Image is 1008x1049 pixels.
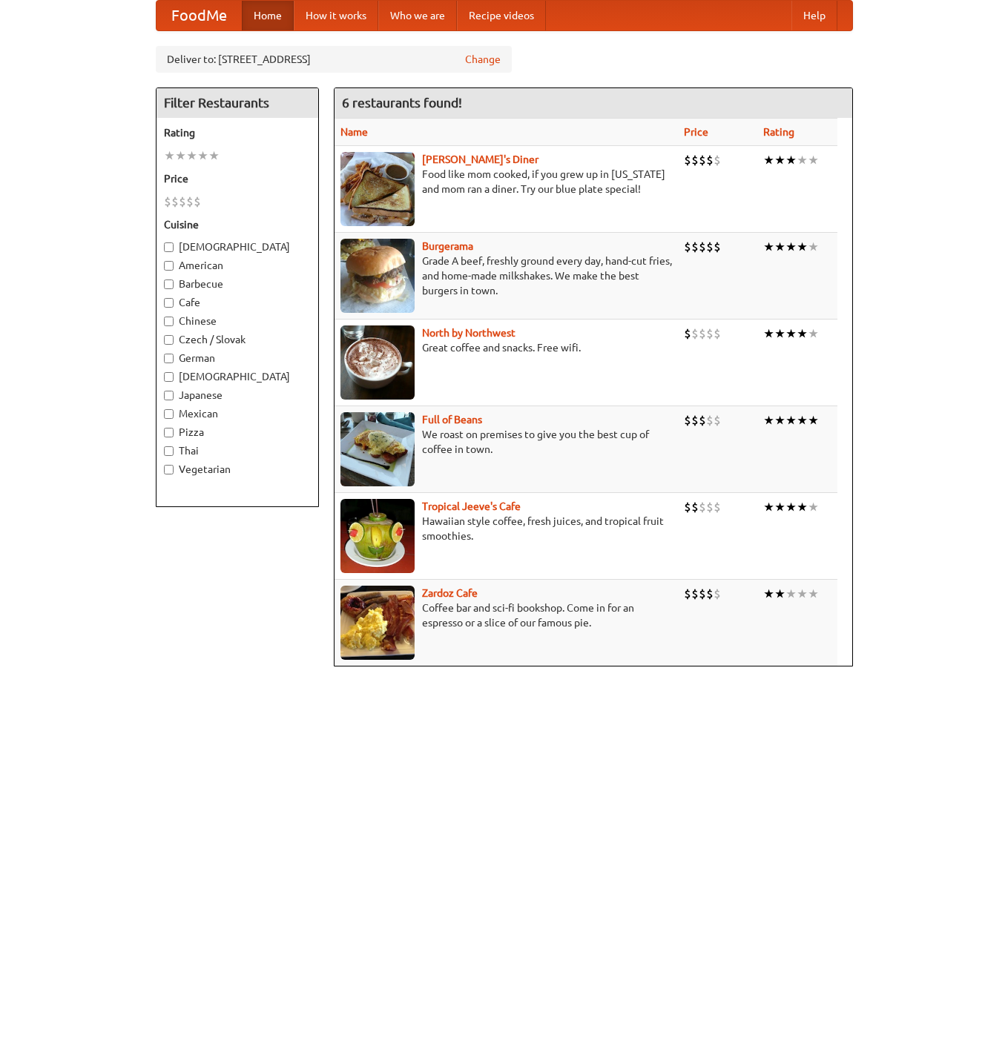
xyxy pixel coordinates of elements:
[691,586,699,602] li: $
[706,325,714,342] li: $
[714,586,721,602] li: $
[340,254,672,298] p: Grade A beef, freshly ground every day, hand-cut fries, and home-made milkshakes. We make the bes...
[164,372,174,382] input: [DEMOGRAPHIC_DATA]
[774,239,785,255] li: ★
[714,152,721,168] li: $
[785,325,797,342] li: ★
[164,279,174,289] input: Barbecue
[179,193,186,210] li: $
[808,152,819,168] li: ★
[340,600,672,630] p: Coffee bar and sci-fi bookshop. Come in for an espresso or a slice of our famous pie.
[684,239,691,255] li: $
[422,500,521,512] a: Tropical Jeeve's Cafe
[465,52,501,67] a: Change
[186,148,197,164] li: ★
[186,193,194,210] li: $
[164,171,311,186] h5: Price
[763,126,794,138] a: Rating
[808,586,819,602] li: ★
[340,412,415,486] img: beans.jpg
[763,239,774,255] li: ★
[164,428,174,437] input: Pizza
[684,126,708,138] a: Price
[340,126,368,138] a: Name
[699,412,706,428] li: $
[197,148,208,164] li: ★
[785,499,797,515] li: ★
[785,152,797,168] li: ★
[763,412,774,428] li: ★
[699,152,706,168] li: $
[808,239,819,255] li: ★
[714,325,721,342] li: $
[175,148,186,164] li: ★
[763,586,774,602] li: ★
[164,354,174,363] input: German
[714,499,721,515] li: $
[422,327,515,339] a: North by Northwest
[164,332,311,347] label: Czech / Slovak
[164,239,311,254] label: [DEMOGRAPHIC_DATA]
[164,217,311,232] h5: Cuisine
[164,261,174,271] input: American
[242,1,294,30] a: Home
[422,587,478,599] b: Zardoz Cafe
[194,193,201,210] li: $
[164,277,311,291] label: Barbecue
[791,1,837,30] a: Help
[340,340,672,355] p: Great coffee and snacks. Free wifi.
[763,152,774,168] li: ★
[808,412,819,428] li: ★
[714,239,721,255] li: $
[340,152,415,226] img: sallys.jpg
[156,46,512,73] div: Deliver to: [STREET_ADDRESS]
[684,152,691,168] li: $
[164,258,311,273] label: American
[164,388,311,403] label: Japanese
[171,193,179,210] li: $
[797,239,808,255] li: ★
[164,242,174,252] input: [DEMOGRAPHIC_DATA]
[691,152,699,168] li: $
[774,499,785,515] li: ★
[691,499,699,515] li: $
[763,325,774,342] li: ★
[699,239,706,255] li: $
[684,499,691,515] li: $
[797,412,808,428] li: ★
[457,1,546,30] a: Recipe videos
[164,298,174,308] input: Cafe
[342,96,462,110] ng-pluralize: 6 restaurants found!
[785,586,797,602] li: ★
[164,409,174,419] input: Mexican
[164,317,174,326] input: Chinese
[785,412,797,428] li: ★
[340,167,672,196] p: Food like mom cooked, if you grew up in [US_STATE] and mom ran a diner. Try our blue plate special!
[422,414,482,426] a: Full of Beans
[164,446,174,456] input: Thai
[699,586,706,602] li: $
[340,514,672,543] p: Hawaiian style coffee, fresh juices, and tropical fruit smoothies.
[422,240,473,252] a: Burgerama
[422,153,538,165] a: [PERSON_NAME]'s Diner
[706,239,714,255] li: $
[164,314,311,328] label: Chinese
[157,88,318,118] h4: Filter Restaurants
[340,325,415,400] img: north.jpg
[785,239,797,255] li: ★
[797,586,808,602] li: ★
[157,1,242,30] a: FoodMe
[340,427,672,457] p: We roast on premises to give you the best cup of coffee in town.
[808,499,819,515] li: ★
[294,1,378,30] a: How it works
[164,465,174,474] input: Vegetarian
[164,369,311,384] label: [DEMOGRAPHIC_DATA]
[691,239,699,255] li: $
[797,325,808,342] li: ★
[706,152,714,168] li: $
[164,391,174,400] input: Japanese
[763,499,774,515] li: ★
